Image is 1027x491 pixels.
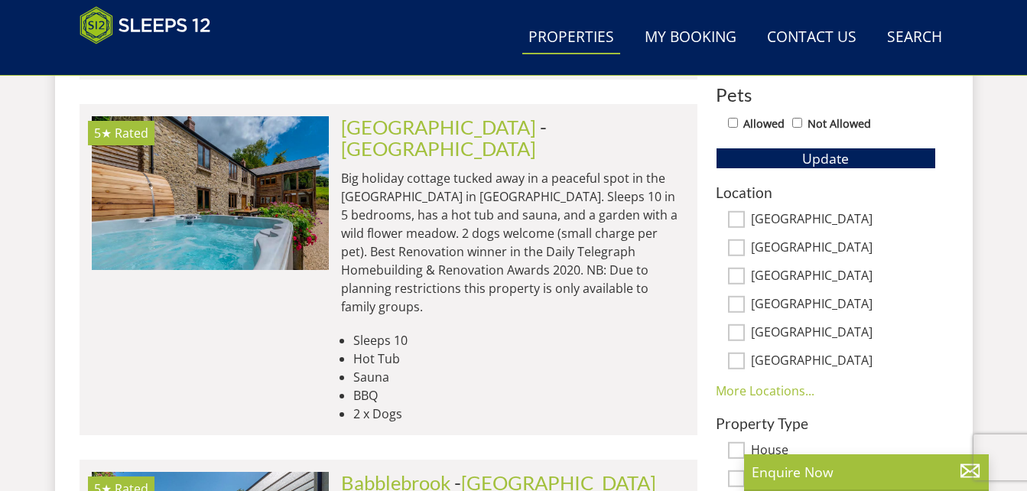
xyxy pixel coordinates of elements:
a: [GEOGRAPHIC_DATA] [341,115,536,138]
span: - [341,115,547,160]
label: [GEOGRAPHIC_DATA] [751,353,936,370]
button: Update [716,148,936,169]
a: More Locations... [716,382,814,399]
label: House [751,443,936,460]
a: My Booking [639,21,743,55]
span: Update [802,149,849,167]
li: Hot Tub [353,350,685,368]
label: Not Allowed [808,115,871,132]
label: Allowed [743,115,785,132]
li: Sleeps 10 [353,331,685,350]
label: [GEOGRAPHIC_DATA] [751,212,936,229]
iframe: Customer reviews powered by Trustpilot [72,54,232,67]
label: [GEOGRAPHIC_DATA] [751,268,936,285]
a: 5★ Rated [92,116,329,269]
span: Rated [115,125,148,141]
h3: Pets [716,85,936,105]
a: Properties [522,21,620,55]
label: [GEOGRAPHIC_DATA] [751,325,936,342]
p: Big holiday cottage tucked away in a peaceful spot in the [GEOGRAPHIC_DATA] in [GEOGRAPHIC_DATA].... [341,169,685,316]
label: [GEOGRAPHIC_DATA] [751,240,936,257]
h3: Property Type [716,415,936,431]
li: 2 x Dogs [353,405,685,423]
li: BBQ [353,386,685,405]
a: Search [881,21,948,55]
li: Sauna [353,368,685,386]
label: [GEOGRAPHIC_DATA] [751,297,936,314]
a: [GEOGRAPHIC_DATA] [341,137,536,160]
img: otterhead-house-holiday-home-somerset-sleeps-10-hot-tub-2.original.jpg [92,116,329,269]
a: Contact Us [761,21,863,55]
h3: Location [716,184,936,200]
span: Otterhead House has a 5 star rating under the Quality in Tourism Scheme [94,125,112,141]
p: Enquire Now [752,462,981,482]
img: Sleeps 12 [80,6,211,44]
